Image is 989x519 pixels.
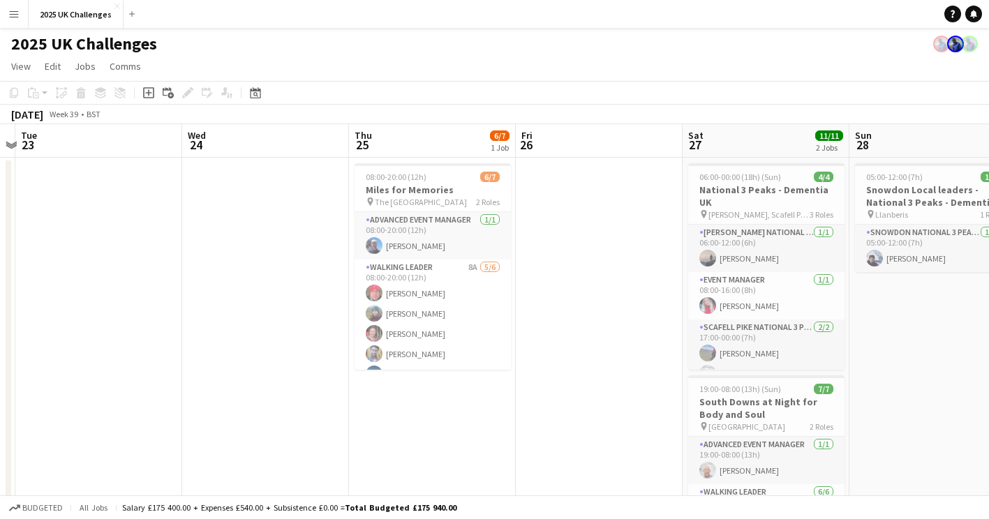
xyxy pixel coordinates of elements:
app-job-card: 08:00-20:00 (12h)6/7Miles for Memories The [GEOGRAPHIC_DATA]2 RolesAdvanced Event Manager1/108:00... [355,163,511,370]
span: 24 [186,137,206,153]
button: 2025 UK Challenges [29,1,124,28]
span: [PERSON_NAME], Scafell Pike and Snowdon [708,209,810,220]
app-card-role: Advanced Event Manager1/119:00-08:00 (13h)[PERSON_NAME] [688,437,845,484]
span: Jobs [75,60,96,73]
span: Comms [110,60,141,73]
span: Fri [521,129,533,142]
span: [GEOGRAPHIC_DATA] [708,421,785,432]
app-card-role: Walking Leader8A5/608:00-20:00 (12h)[PERSON_NAME][PERSON_NAME][PERSON_NAME][PERSON_NAME][PERSON_N... [355,259,511,408]
div: 1 Job [491,142,509,153]
h3: National 3 Peaks - Dementia UK [688,183,845,209]
span: 7/7 [814,384,833,394]
span: Sun [855,129,872,142]
a: Jobs [69,57,101,75]
span: 26 [519,137,533,153]
span: Tue [21,129,37,142]
span: 19:00-08:00 (13h) (Sun) [699,384,781,394]
span: View [11,60,31,73]
span: All jobs [77,502,110,513]
span: 05:00-12:00 (7h) [866,172,923,182]
a: View [6,57,36,75]
span: 23 [19,137,37,153]
app-card-role: Advanced Event Manager1/108:00-20:00 (12h)[PERSON_NAME] [355,212,511,259]
span: 06:00-00:00 (18h) (Sun) [699,172,781,182]
app-card-role: Event Manager1/108:00-16:00 (8h)[PERSON_NAME] [688,272,845,319]
span: 6/7 [490,130,510,141]
h3: Miles for Memories [355,183,511,196]
span: 3 Roles [810,209,833,220]
span: 27 [686,137,704,153]
h3: South Downs at Night for Body and Soul [688,396,845,421]
div: 2 Jobs [816,142,842,153]
span: Week 39 [46,109,81,119]
span: Sat [688,129,704,142]
app-card-role: Scafell Pike National 3 Peaks Walking Leader2/217:00-00:00 (7h)[PERSON_NAME][PERSON_NAME] [688,319,845,387]
span: 4/4 [814,172,833,182]
div: BST [87,109,101,119]
button: Budgeted [7,500,65,516]
span: Edit [45,60,61,73]
span: 2 Roles [810,421,833,432]
div: Salary £175 400.00 + Expenses £540.00 + Subsistence £0.00 = [122,502,456,513]
span: 11/11 [815,130,843,141]
span: 08:00-20:00 (12h) [366,172,426,182]
span: Budgeted [22,503,63,513]
app-job-card: 06:00-00:00 (18h) (Sun)4/4National 3 Peaks - Dementia UK [PERSON_NAME], Scafell Pike and Snowdon3... [688,163,845,370]
app-user-avatar: Andy Baker [947,36,964,52]
h1: 2025 UK Challenges [11,33,157,54]
span: 25 [352,137,372,153]
span: 28 [853,137,872,153]
span: Llanberis [875,209,908,220]
span: Thu [355,129,372,142]
app-user-avatar: Andy Baker [933,36,950,52]
span: 2 Roles [476,197,500,207]
span: The [GEOGRAPHIC_DATA] [375,197,467,207]
app-user-avatar: Andy Baker [961,36,978,52]
app-card-role: [PERSON_NAME] National 3 Peaks Walking Leader1/106:00-12:00 (6h)[PERSON_NAME] [688,225,845,272]
a: Edit [39,57,66,75]
div: [DATE] [11,107,43,121]
span: Total Budgeted £175 940.00 [345,502,456,513]
a: Comms [104,57,147,75]
span: Wed [188,129,206,142]
span: 6/7 [480,172,500,182]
